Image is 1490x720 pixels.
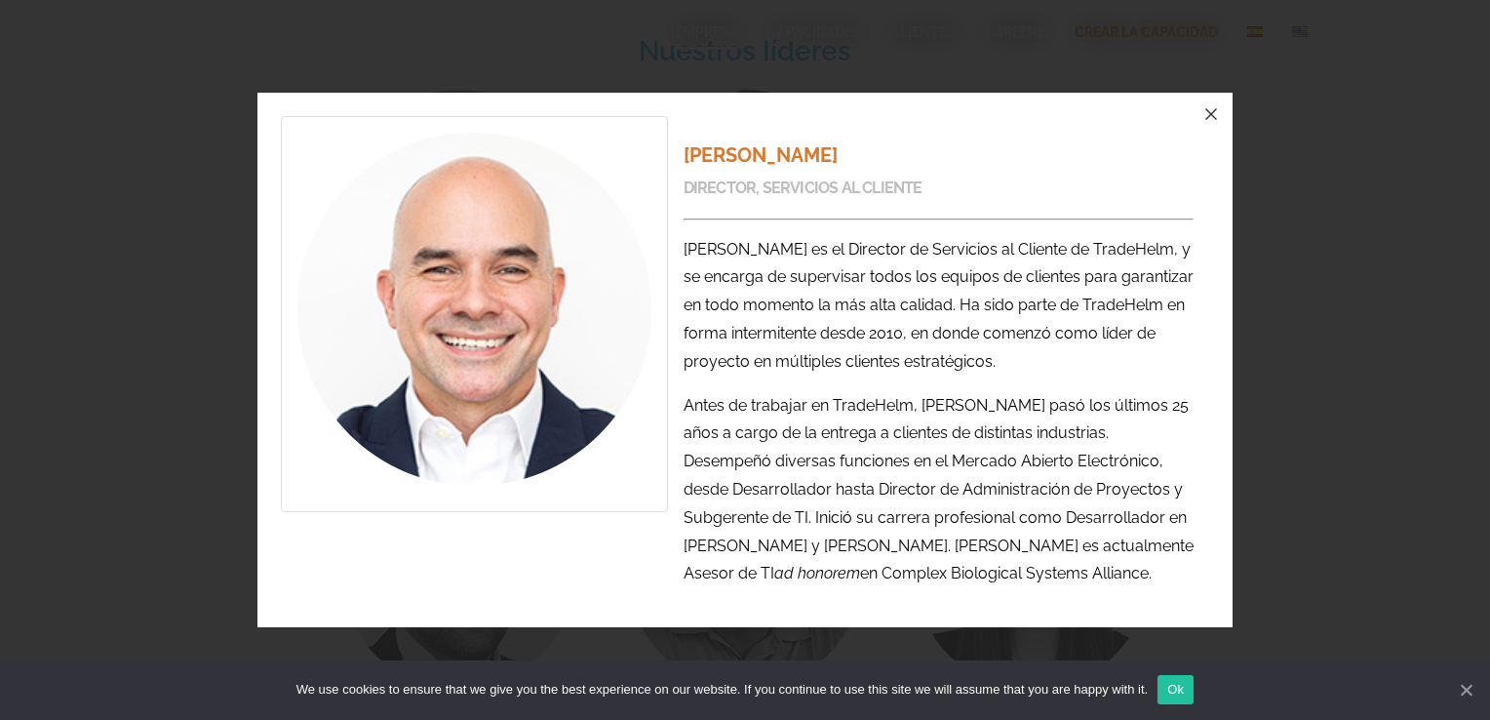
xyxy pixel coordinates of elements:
[296,680,1148,700] span: We use cookies to ensure that we give you the best experience on our website. If you continue to ...
[1190,93,1233,136] button: Close
[684,236,1194,377] p: [PERSON_NAME] es el Director de Servicios al Cliente de TradeHelm, y se encarga de supervisar tod...
[684,175,1194,203] h6: DIRECTOR, SERVICIOS AL CLIENTE
[684,392,1194,589] p: Antes de trabajar en TradeHelm, [PERSON_NAME] pasó los últimos 25 años a cargo de la entrega a cl...
[774,564,860,582] em: ad honorem
[1157,675,1194,704] a: Ok
[1392,626,1490,720] iframe: Chat Widget
[297,133,651,487] img: diego-color.png
[684,136,1194,175] h3: [PERSON_NAME]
